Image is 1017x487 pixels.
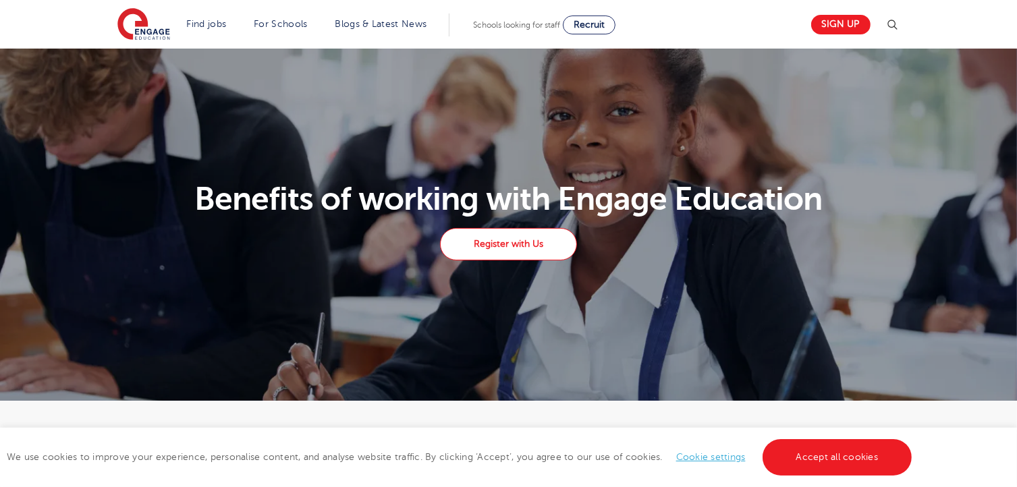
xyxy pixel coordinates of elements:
[473,20,560,30] span: Schools looking for staff
[254,19,307,29] a: For Schools
[563,16,615,34] a: Recruit
[109,183,908,215] h1: Benefits of working with Engage Education
[7,452,915,462] span: We use cookies to improve your experience, personalise content, and analyse website traffic. By c...
[440,228,576,260] a: Register with Us
[117,8,170,42] img: Engage Education
[335,19,427,29] a: Blogs & Latest News
[676,452,746,462] a: Cookie settings
[574,20,605,30] span: Recruit
[187,19,227,29] a: Find jobs
[811,15,871,34] a: Sign up
[763,439,912,476] a: Accept all cookies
